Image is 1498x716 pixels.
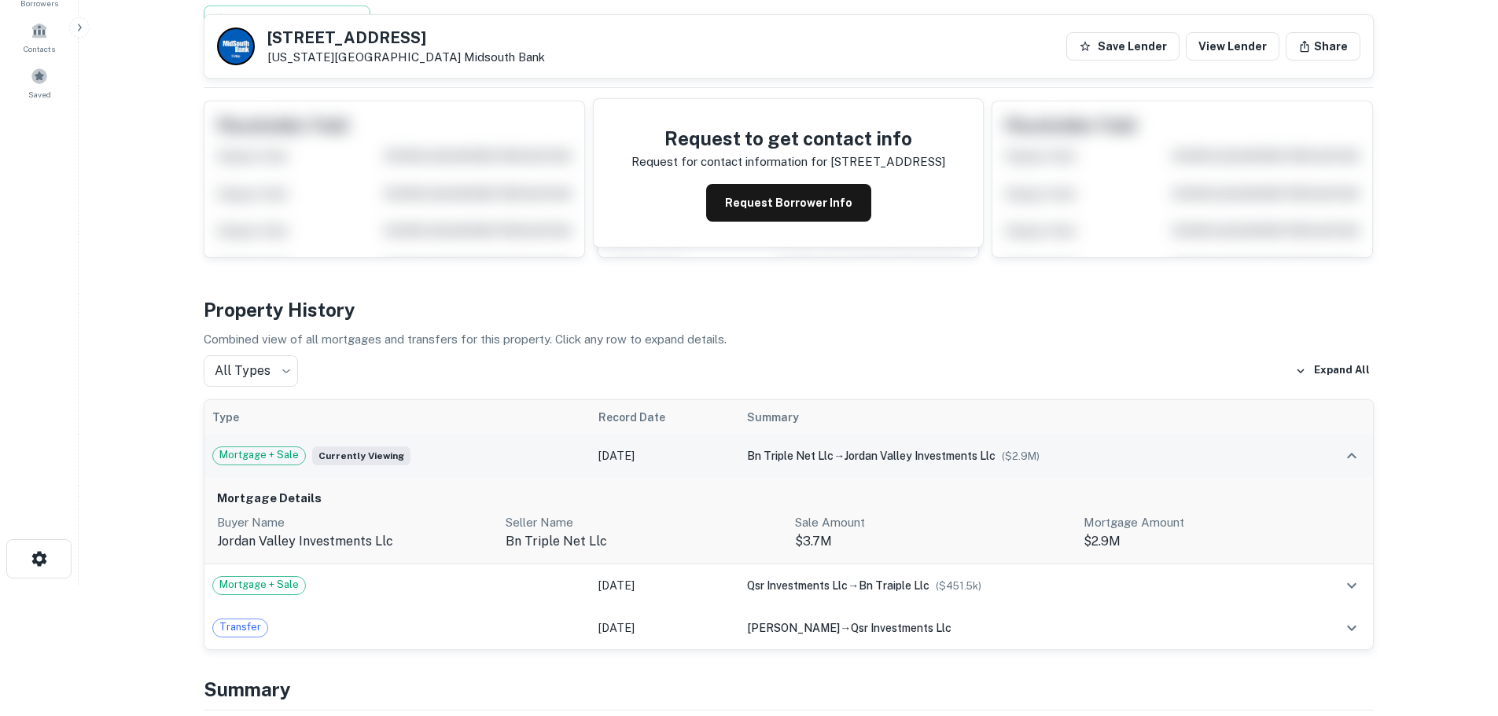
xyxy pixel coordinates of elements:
p: Mortgage Amount [1084,513,1360,532]
span: jordan valley investments llc [845,450,996,462]
p: $2.9M [1084,532,1360,551]
td: [DATE] [591,564,740,607]
div: → [747,619,1288,637]
h6: Mortgage Details [217,490,1360,508]
button: expand row [1338,442,1365,469]
button: Request Borrower Info [706,184,871,222]
td: [DATE] [591,607,740,649]
span: Saved [28,88,51,101]
button: expand row [1338,572,1365,599]
th: Record Date [591,400,740,435]
button: Save Lender [1066,32,1180,61]
p: [STREET_ADDRESS] [830,152,945,171]
a: Contacts [5,16,74,58]
p: Combined view of all mortgages and transfers for this property. Click any row to expand details. [204,330,1374,349]
p: Request for contact information for [631,152,827,171]
button: expand row [1338,615,1365,641]
span: ($ 2.9M ) [1002,450,1040,462]
a: Saved [5,61,74,104]
div: → [747,447,1288,464]
span: qsr investments llc [747,579,848,592]
p: Seller Name [506,513,782,532]
span: Contacts [24,42,55,55]
h5: [STREET_ADDRESS] [267,30,545,46]
span: [PERSON_NAME] [747,622,840,634]
h4: Summary [204,675,1374,703]
span: qsr investments llc [851,622,951,634]
h4: Property History [204,296,1374,324]
button: View Property Details [204,6,370,34]
span: Mortgage + Sale [213,577,305,593]
span: ($ 451.5k ) [936,580,981,592]
th: Type [204,400,591,435]
button: Share [1286,32,1360,61]
div: All Types [204,355,298,387]
p: Buyer Name [217,513,494,532]
button: Expand All [1291,359,1374,383]
span: Mortgage + Sale [213,447,305,463]
p: [US_STATE][GEOGRAPHIC_DATA] [267,50,545,64]
span: Currently viewing [312,446,410,465]
iframe: Chat Widget [1419,590,1498,666]
p: Sale Amount [795,513,1072,532]
a: View Lender [1186,32,1279,61]
a: Midsouth Bank [464,50,545,64]
span: Transfer [213,619,267,635]
p: $3.7M [795,532,1072,551]
h4: Request to get contact info [631,124,945,152]
p: bn triple net llc [506,532,782,551]
td: [DATE] [591,435,740,477]
span: bn triple net llc [747,450,834,462]
p: jordan valley investments llc [217,532,494,551]
th: Summary [739,400,1296,435]
div: → [747,577,1288,594]
span: bn traiple llc [859,579,929,592]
